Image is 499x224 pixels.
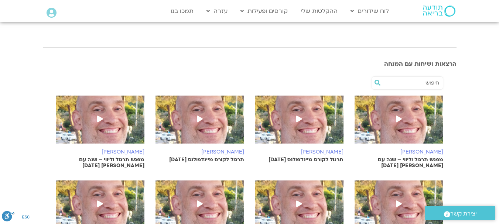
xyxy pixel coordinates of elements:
[355,149,443,155] h6: [PERSON_NAME]
[297,4,341,18] a: ההקלטות שלי
[347,4,393,18] a: לוח שידורים
[450,209,477,219] span: יצירת קשר
[255,96,344,151] img: Ron.png
[43,61,457,67] h3: הרצאות ושיחות עם המנחה
[425,206,495,220] a: יצירת קשר
[255,96,344,163] a: [PERSON_NAME] תרגול לקורס מיינדפולנס [DATE]
[155,157,244,163] p: תרגול לקורס מיינדפולנס [DATE]
[423,6,455,17] img: תודעה בריאה
[56,149,145,155] h6: [PERSON_NAME]
[255,157,344,163] p: תרגול לקורס מיינדפולנס [DATE]
[56,96,145,151] img: Ron.png
[355,96,443,151] img: Ron.png
[237,4,291,18] a: קורסים ופעילות
[155,96,244,163] a: [PERSON_NAME] תרגול לקורס מיינדפולנס [DATE]
[355,157,443,169] p: מפגש תרגול וליווי – שנה עם [PERSON_NAME] [DATE]
[56,96,145,169] a: [PERSON_NAME] מפגש תרגול וליווי – שנה עם [PERSON_NAME] [DATE]
[355,96,443,169] a: [PERSON_NAME] מפגש תרגול וליווי – שנה עם [PERSON_NAME] [DATE]
[167,4,197,18] a: תמכו בנו
[383,77,439,89] input: חיפוש
[203,4,231,18] a: עזרה
[255,149,344,155] h6: [PERSON_NAME]
[155,149,244,155] h6: [PERSON_NAME]
[155,96,244,151] img: Ron.png
[56,157,145,169] p: מפגש תרגול וליווי – שנה עם [PERSON_NAME] [DATE]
